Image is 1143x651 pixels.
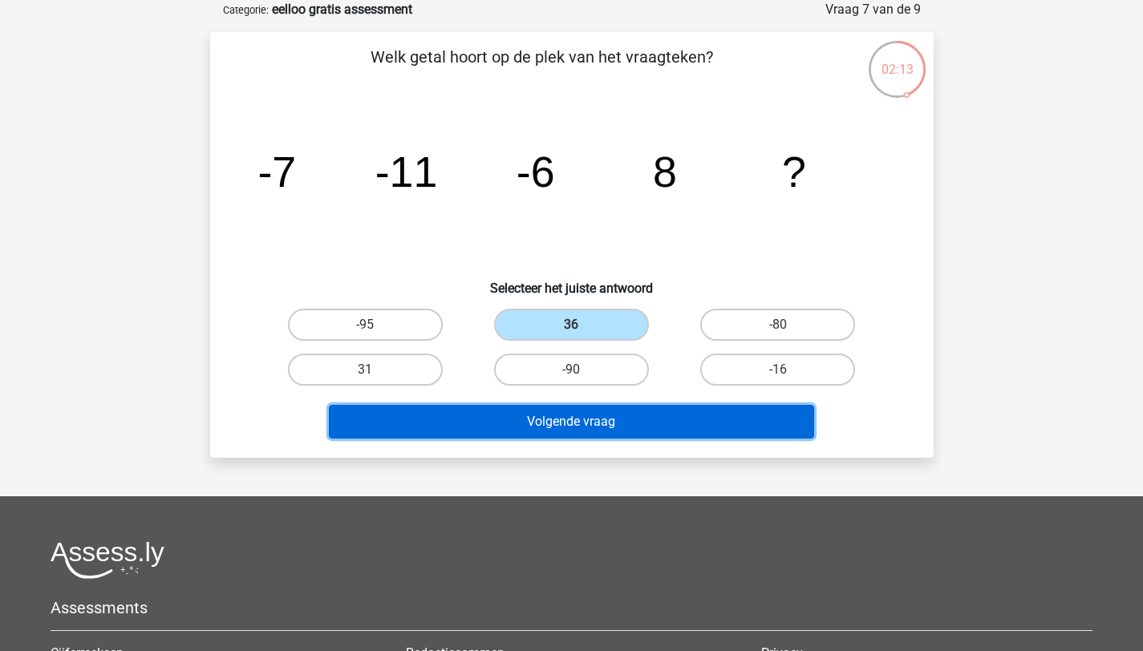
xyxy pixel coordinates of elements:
button: Volgende vraag [329,405,814,439]
strong: eelloo gratis assessment [272,2,412,17]
tspan: -7 [257,148,296,196]
tspan: -11 [375,148,437,196]
label: -90 [494,354,649,386]
p: Welk getal hoort op de plek van het vraagteken? [236,45,848,93]
small: Categorie: [223,4,269,16]
tspan: -6 [516,148,554,196]
label: -16 [700,354,855,386]
img: Assessly logo [51,541,164,579]
tspan: ? [782,148,806,196]
label: 31 [288,354,443,386]
div: 02:13 [867,39,927,79]
h6: Selecteer het juiste antwoord [236,268,908,296]
tspan: 8 [652,148,676,196]
label: 36 [494,309,649,341]
label: -95 [288,309,443,341]
label: -80 [700,309,855,341]
h5: Assessments [51,598,1092,617]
